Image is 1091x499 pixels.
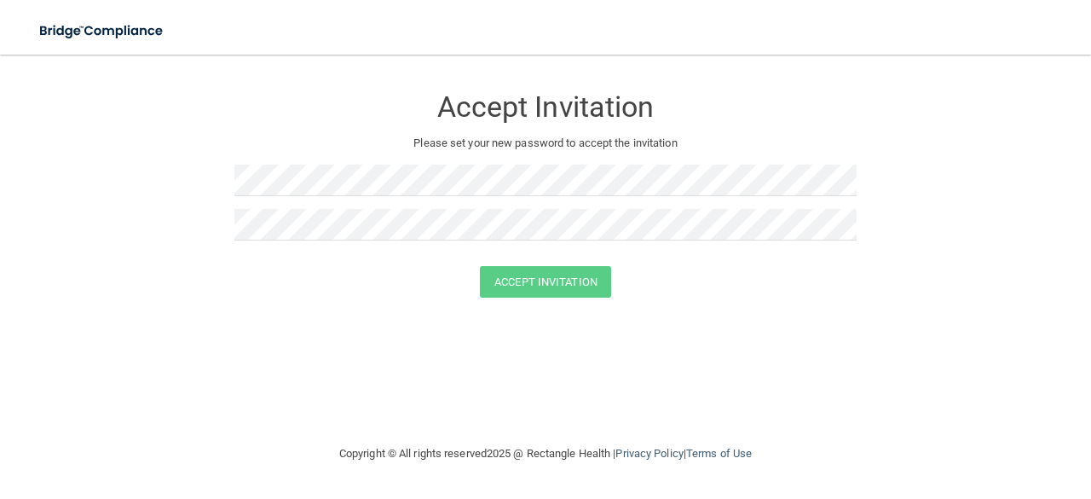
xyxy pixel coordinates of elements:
div: Copyright © All rights reserved 2025 @ Rectangle Health | | [234,426,857,481]
button: Accept Invitation [480,266,611,298]
a: Privacy Policy [615,447,683,460]
p: Please set your new password to accept the invitation [247,133,844,154]
h3: Accept Invitation [234,91,857,123]
img: bridge_compliance_login_screen.278c3ca4.svg [26,14,179,49]
a: Terms of Use [686,447,752,460]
